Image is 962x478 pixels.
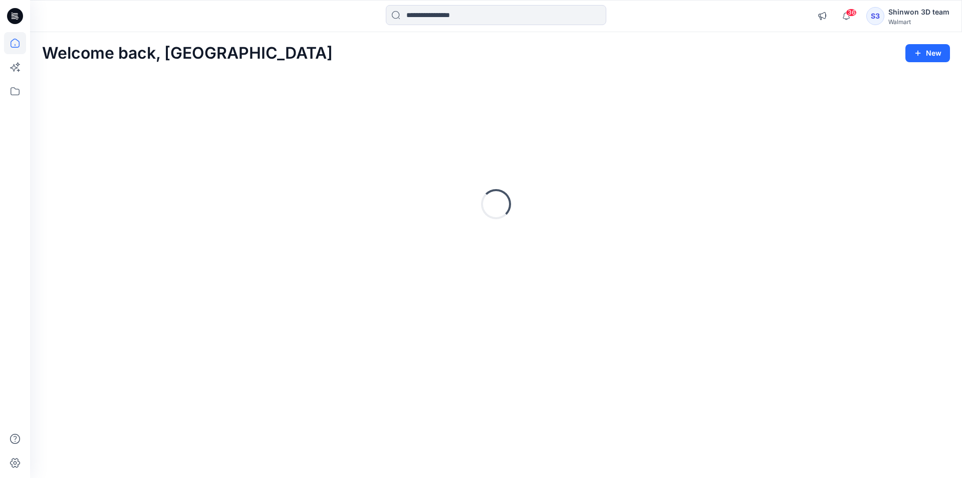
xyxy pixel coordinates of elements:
[888,6,949,18] div: Shinwon 3D team
[905,44,950,62] button: New
[42,44,333,63] h2: Welcome back, [GEOGRAPHIC_DATA]
[888,18,949,26] div: Walmart
[866,7,884,25] div: S3
[846,9,857,17] span: 36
